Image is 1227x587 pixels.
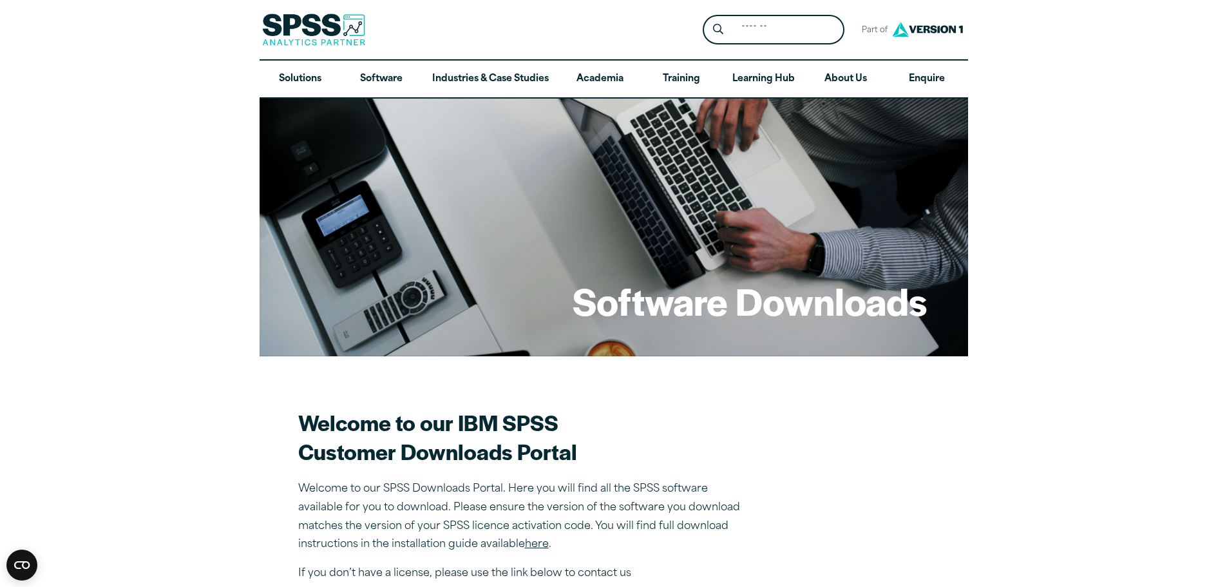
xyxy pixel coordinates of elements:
[573,276,927,326] h1: Software Downloads
[262,14,365,46] img: SPSS Analytics Partner
[6,550,37,581] button: Open CMP widget
[703,15,844,45] form: Site Header Search Form
[525,539,549,550] a: here
[706,18,730,42] button: Search magnifying glass icon
[260,61,968,98] nav: Desktop version of site main menu
[298,408,749,466] h2: Welcome to our IBM SPSS Customer Downloads Portal
[559,61,640,98] a: Academia
[298,480,749,554] p: Welcome to our SPSS Downloads Portal. Here you will find all the SPSS software available for you ...
[886,61,967,98] a: Enquire
[855,21,889,40] span: Part of
[713,24,723,35] svg: Search magnifying glass icon
[260,61,341,98] a: Solutions
[422,61,559,98] a: Industries & Case Studies
[805,61,886,98] a: About Us
[298,564,749,583] p: If you don’t have a license, please use the link below to contact us
[341,61,422,98] a: Software
[640,61,721,98] a: Training
[722,61,805,98] a: Learning Hub
[889,17,966,41] img: Version1 Logo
